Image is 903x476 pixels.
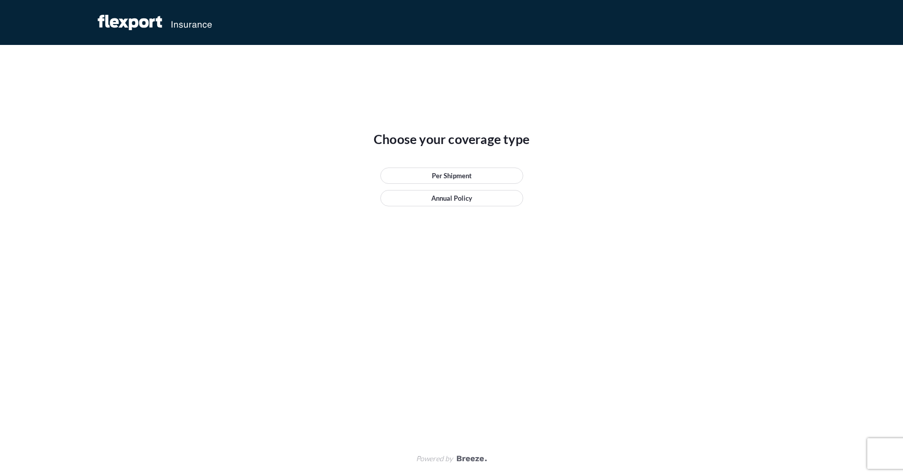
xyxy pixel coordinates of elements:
[432,171,472,181] p: Per Shipment
[380,168,523,184] a: Per Shipment
[374,131,529,147] span: Choose your coverage type
[431,193,472,203] p: Annual Policy
[416,454,453,464] span: Powered by
[380,190,523,206] a: Annual Policy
